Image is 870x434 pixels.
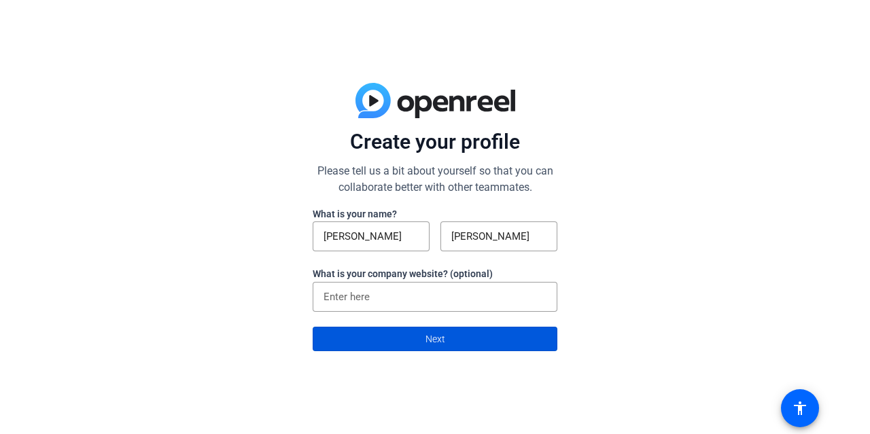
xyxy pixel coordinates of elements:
[355,83,515,118] img: blue-gradient.svg
[313,129,557,155] p: Create your profile
[324,289,546,305] input: Enter here
[313,163,557,196] p: Please tell us a bit about yourself so that you can collaborate better with other teammates.
[313,327,557,351] button: Next
[792,400,808,416] mat-icon: accessibility
[313,268,493,279] label: What is your company website? (optional)
[425,326,445,352] span: Next
[313,209,397,219] label: What is your name?
[324,228,419,245] input: First Name
[451,228,546,245] input: Last Name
